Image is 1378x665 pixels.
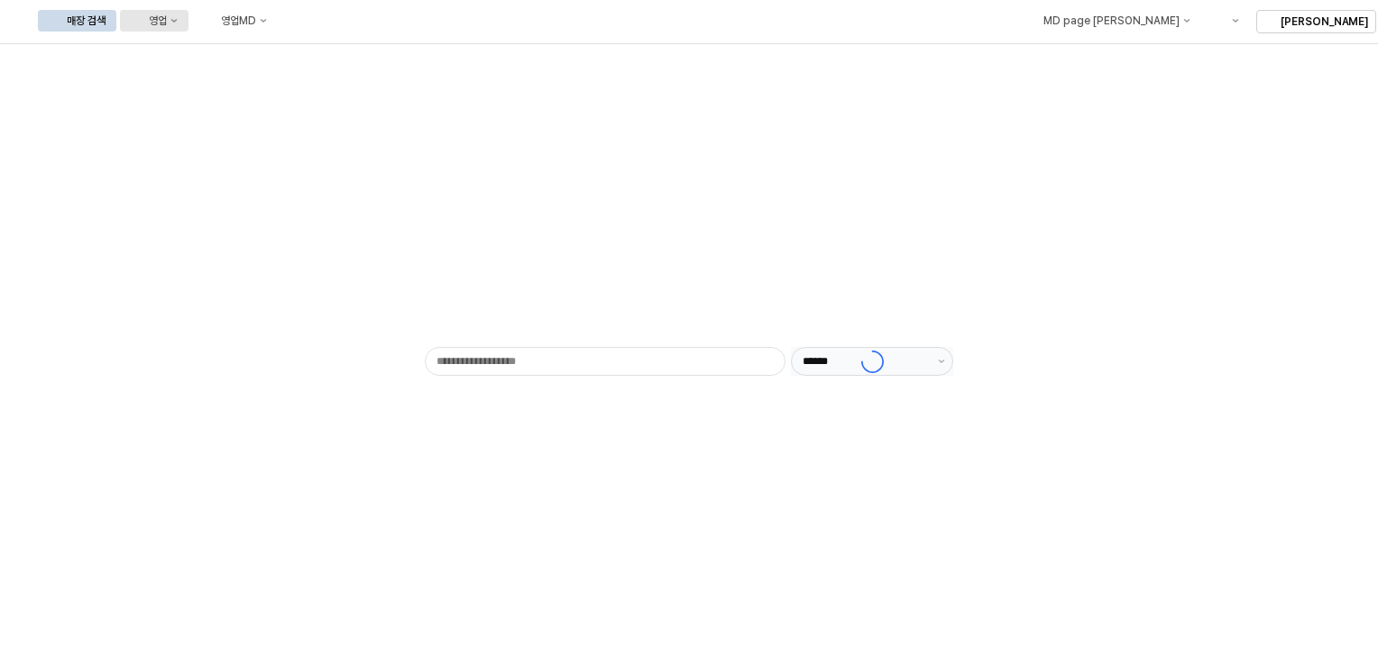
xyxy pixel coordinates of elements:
div: MD page 이동 [1014,10,1200,32]
div: 영업MD [221,14,256,27]
button: [PERSON_NAME] [1256,10,1376,33]
button: 영업 [120,10,188,32]
div: MD page [PERSON_NAME] [1043,14,1179,27]
button: 영업MD [192,10,278,32]
button: 매장 검색 [38,10,116,32]
div: 영업 [149,14,167,27]
div: Menu item 6 [1204,10,1249,32]
p: [PERSON_NAME] [1281,14,1368,29]
button: MD page [PERSON_NAME] [1014,10,1200,32]
div: 매장 검색 [67,14,106,27]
